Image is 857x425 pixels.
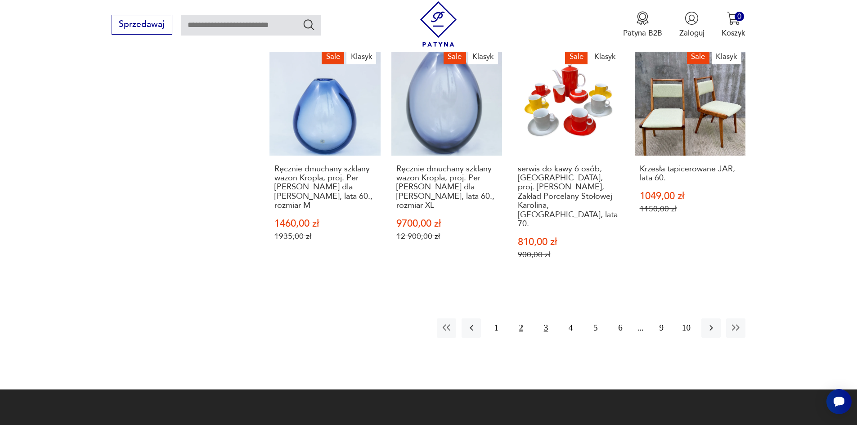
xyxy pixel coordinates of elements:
[274,232,376,241] p: 1935,00 zł
[518,250,619,259] p: 900,00 zł
[513,45,624,281] a: SaleKlasykserwis do kawy 6 osób, Milo, proj. A. Sadulski, Zakład Porcelany Stołowej Karolina, Pol...
[518,237,619,247] p: 810,00 zł
[640,192,741,201] p: 1049,00 zł
[518,165,619,229] h3: serwis do kawy 6 osób, [GEOGRAPHIC_DATA], proj. [PERSON_NAME], Zakład Porcelany Stołowej Karolina...
[623,28,662,38] p: Patyna B2B
[486,318,506,338] button: 1
[685,11,699,25] img: Ikonka użytkownika
[586,318,605,338] button: 5
[640,204,741,214] p: 1150,00 zł
[536,318,556,338] button: 3
[623,11,662,38] a: Ikona medaluPatyna B2B
[623,11,662,38] button: Patyna B2B
[727,11,740,25] img: Ikona koszyka
[396,232,498,241] p: 12 900,00 zł
[735,12,744,21] div: 0
[269,45,381,281] a: SaleKlasykRęcznie dmuchany szklany wazon Kropla, proj. Per Lütken dla Holmegaard, lata 60., rozmi...
[679,11,704,38] button: Zaloguj
[610,318,630,338] button: 6
[112,22,172,29] a: Sprzedawaj
[722,11,745,38] button: 0Koszyk
[274,165,376,210] h3: Ręcznie dmuchany szklany wazon Kropla, proj. Per [PERSON_NAME] dla [PERSON_NAME], lata 60., rozmi...
[396,219,498,228] p: 9700,00 zł
[274,219,376,228] p: 1460,00 zł
[636,11,650,25] img: Ikona medalu
[679,28,704,38] p: Zaloguj
[635,45,746,281] a: SaleKlasykKrzesła tapicerowane JAR, lata 60.Krzesła tapicerowane JAR, lata 60.1049,00 zł1150,00 zł
[391,45,503,281] a: SaleKlasykRęcznie dmuchany szklany wazon Kropla, proj. Per Lütken dla Holmegaard, lata 60., rozmi...
[302,18,315,31] button: Szukaj
[512,318,531,338] button: 2
[112,15,172,35] button: Sprzedawaj
[416,1,461,47] img: Patyna - sklep z meblami i dekoracjami vintage
[652,318,671,338] button: 9
[826,389,852,414] iframe: Smartsupp widget button
[640,165,741,183] h3: Krzesła tapicerowane JAR, lata 60.
[561,318,580,338] button: 4
[396,165,498,210] h3: Ręcznie dmuchany szklany wazon Kropla, proj. Per [PERSON_NAME] dla [PERSON_NAME], lata 60., rozmi...
[677,318,696,338] button: 10
[722,28,745,38] p: Koszyk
